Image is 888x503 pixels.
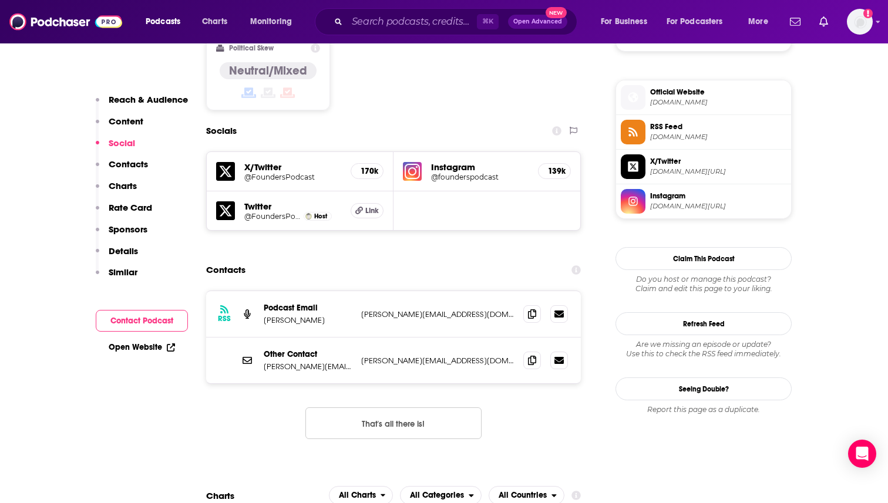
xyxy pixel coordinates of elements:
[499,491,547,499] span: All Countries
[244,212,301,221] a: @FoundersPodcast
[109,116,143,127] p: Content
[410,491,464,499] span: All Categories
[109,180,137,191] p: Charts
[96,116,143,137] button: Content
[96,266,137,288] button: Similar
[109,94,188,105] p: Reach & Audience
[96,310,188,332] button: Contact Podcast
[96,180,137,202] button: Charts
[314,212,327,220] span: Host
[650,191,786,201] span: Instagram
[109,266,137,278] p: Similar
[326,8,588,35] div: Search podcasts, credits, & more...
[305,407,482,439] button: Nothing here.
[650,121,786,132] span: RSS Feed
[863,9,873,18] svg: Add a profile image
[109,158,148,170] p: Contacts
[650,202,786,211] span: instagram.com/founderspodcast
[815,12,833,32] a: Show notifications dropdown
[546,7,567,18] span: New
[615,275,792,293] div: Claim and edit this page to your liking.
[615,247,792,270] button: Claim This Podcast
[650,87,786,97] span: Official Website
[621,85,786,110] a: Official Website[DOMAIN_NAME]
[513,19,562,25] span: Open Advanced
[96,224,147,245] button: Sponsors
[244,201,341,212] h5: Twitter
[650,133,786,141] span: feeds.megaphone.fm
[621,154,786,179] a: X/Twitter[DOMAIN_NAME][URL]
[548,166,561,176] h5: 139k
[9,11,122,33] img: Podchaser - Follow, Share and Rate Podcasts
[109,224,147,235] p: Sponsors
[650,98,786,107] span: founderspodcast.com
[785,12,805,32] a: Show notifications dropdown
[137,12,196,31] button: open menu
[848,440,876,468] div: Open Intercom Messenger
[650,156,786,167] span: X/Twitter
[601,13,647,30] span: For Business
[615,340,792,359] div: Are we missing an episode or update? Use this to check the RSS feed immediately.
[194,12,234,31] a: Charts
[109,202,152,213] p: Rate Card
[740,12,783,31] button: open menu
[229,63,307,78] h4: Neutral/Mixed
[264,315,352,325] p: [PERSON_NAME]
[431,161,529,173] h5: Instagram
[615,275,792,284] span: Do you host or manage this podcast?
[146,13,180,30] span: Podcasts
[615,377,792,400] a: Seeing Double?
[361,356,514,366] p: [PERSON_NAME][EMAIL_ADDRESS][DOMAIN_NAME]
[229,44,274,52] h2: Political Skew
[615,405,792,414] div: Report this page as a duplicate.
[250,13,292,30] span: Monitoring
[351,203,384,218] a: Link
[339,491,376,499] span: All Charts
[748,13,768,30] span: More
[96,202,152,224] button: Rate Card
[109,245,138,256] p: Details
[96,94,188,116] button: Reach & Audience
[218,314,231,323] h3: RSS
[264,349,352,359] p: Other Contact
[615,312,792,335] button: Refresh Feed
[244,161,341,173] h5: X/Twitter
[96,137,135,159] button: Social
[264,362,352,372] p: [PERSON_NAME][EMAIL_ADDRESS][DOMAIN_NAME]
[242,12,307,31] button: open menu
[305,213,312,220] img: David Senra
[96,158,148,180] button: Contacts
[403,162,422,181] img: iconImage
[361,166,374,176] h5: 170k
[109,137,135,148] p: Social
[202,13,227,30] span: Charts
[508,15,567,29] button: Open AdvancedNew
[477,14,499,29] span: ⌘ K
[593,12,662,31] button: open menu
[206,490,234,501] h2: Charts
[650,167,786,176] span: twitter.com/FoundersPodcast
[621,189,786,214] a: Instagram[DOMAIN_NAME][URL]
[621,120,786,144] a: RSS Feed[DOMAIN_NAME]
[659,12,740,31] button: open menu
[96,245,138,267] button: Details
[847,9,873,35] span: Logged in as alignPR
[206,120,237,142] h2: Socials
[347,12,477,31] input: Search podcasts, credits, & more...
[847,9,873,35] img: User Profile
[109,342,175,352] a: Open Website
[206,259,245,281] h2: Contacts
[667,13,723,30] span: For Podcasters
[264,303,352,313] p: Podcast Email
[365,206,379,215] span: Link
[361,309,514,319] p: [PERSON_NAME][EMAIL_ADDRESS][DOMAIN_NAME]
[244,173,341,181] a: @FoundersPodcast
[847,9,873,35] button: Show profile menu
[431,173,529,181] a: @founderspodcast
